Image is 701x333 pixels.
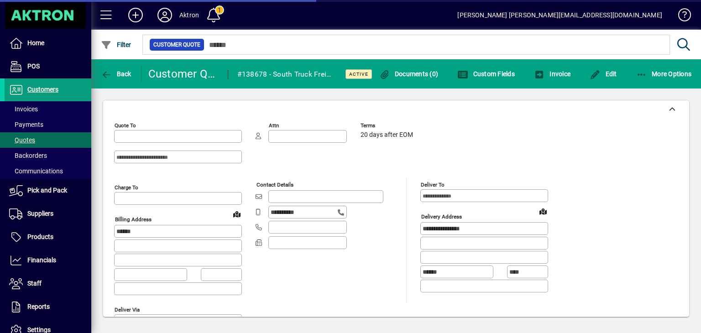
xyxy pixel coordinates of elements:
[587,66,619,82] button: Edit
[179,8,199,22] div: Aktron
[5,296,91,318] a: Reports
[91,66,141,82] app-page-header-button: Back
[230,207,244,221] a: View on map
[121,7,150,23] button: Add
[115,306,140,312] mat-label: Deliver via
[5,226,91,249] a: Products
[377,66,440,82] button: Documents (0)
[5,132,91,148] a: Quotes
[27,187,67,194] span: Pick and Pack
[5,272,91,295] a: Staff
[455,66,517,82] button: Custom Fields
[457,8,662,22] div: [PERSON_NAME] [PERSON_NAME][EMAIL_ADDRESS][DOMAIN_NAME]
[101,70,131,78] span: Back
[5,163,91,179] a: Communications
[421,182,445,188] mat-label: Deliver To
[5,32,91,55] a: Home
[150,7,179,23] button: Profile
[153,40,200,49] span: Customer Quote
[27,233,53,240] span: Products
[9,167,63,175] span: Communications
[5,117,91,132] a: Payments
[27,303,50,310] span: Reports
[5,148,91,163] a: Backorders
[27,86,58,93] span: Customers
[115,184,138,191] mat-label: Charge To
[9,136,35,144] span: Quotes
[237,67,334,82] div: #138678 - South Truck Freight Free
[590,70,617,78] span: Edit
[9,121,43,128] span: Payments
[534,70,570,78] span: Invoice
[361,131,413,139] span: 20 days after EOM
[27,280,42,287] span: Staff
[99,36,134,53] button: Filter
[536,204,550,219] a: View on map
[101,41,131,48] span: Filter
[5,179,91,202] a: Pick and Pack
[361,123,415,129] span: Terms
[379,70,438,78] span: Documents (0)
[115,122,136,129] mat-label: Quote To
[27,210,53,217] span: Suppliers
[636,70,692,78] span: More Options
[5,249,91,272] a: Financials
[5,101,91,117] a: Invoices
[532,66,573,82] button: Invoice
[9,105,38,113] span: Invoices
[457,70,515,78] span: Custom Fields
[99,66,134,82] button: Back
[5,55,91,78] a: POS
[5,203,91,225] a: Suppliers
[27,39,44,47] span: Home
[27,62,40,70] span: POS
[9,152,47,159] span: Backorders
[269,122,279,129] mat-label: Attn
[349,71,368,77] span: Active
[148,67,219,81] div: Customer Quote
[634,66,694,82] button: More Options
[671,2,690,31] a: Knowledge Base
[27,256,56,264] span: Financials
